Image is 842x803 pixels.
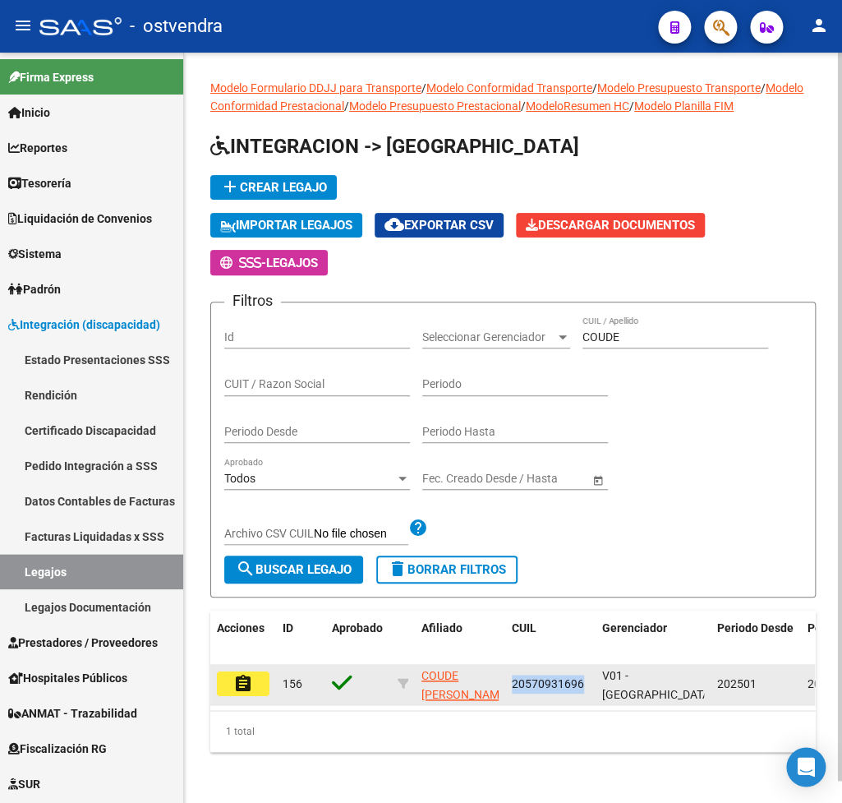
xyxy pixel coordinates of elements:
[809,16,829,35] mat-icon: person
[596,611,711,665] datatable-header-cell: Gerenciador
[408,518,428,538] mat-icon: help
[8,740,107,758] span: Fiscalización RG
[415,611,505,665] datatable-header-cell: Afiliado
[220,218,352,233] span: IMPORTAR LEGAJOS
[786,747,826,787] div: Open Intercom Messenger
[210,175,337,200] button: Crear Legajo
[526,99,629,113] a: ModeloResumen HC
[526,218,695,233] span: Descargar Documentos
[602,669,713,701] span: V01 - [GEOGRAPHIC_DATA]
[422,330,555,344] span: Seleccionar Gerenciador
[8,174,71,192] span: Tesorería
[8,68,94,86] span: Firma Express
[210,250,328,275] button: -Legajos
[233,674,253,694] mat-icon: assignment
[325,611,391,665] datatable-header-cell: Aprobado
[217,621,265,635] span: Acciones
[236,559,255,579] mat-icon: search
[634,99,734,113] a: Modelo Planilla FIM
[220,177,240,196] mat-icon: add
[375,213,504,238] button: Exportar CSV
[717,621,794,635] span: Periodo Desde
[220,180,327,195] span: Crear Legajo
[505,611,596,665] datatable-header-cell: CUIL
[220,256,266,270] span: -
[210,79,816,752] div: / / / / / /
[602,621,667,635] span: Gerenciador
[384,215,404,234] mat-icon: cloud_download
[8,634,158,652] span: Prestadores / Proveedores
[597,81,761,95] a: Modelo Presupuesto Transporte
[8,775,40,793] span: SUR
[266,256,318,270] span: Legajos
[236,562,352,577] span: Buscar Legajo
[512,621,536,635] span: CUIL
[421,669,509,701] span: COUDE [PERSON_NAME]
[388,559,407,579] mat-icon: delete
[210,611,276,665] datatable-header-cell: Acciones
[8,104,50,122] span: Inicio
[210,711,816,752] div: 1 total
[224,527,314,540] span: Archivo CSV CUIL
[426,81,592,95] a: Modelo Conformidad Transporte
[210,81,421,95] a: Modelo Formulario DDJJ para Transporte
[8,280,61,298] span: Padrón
[210,213,362,238] button: IMPORTAR LEGAJOS
[512,677,584,690] span: 20570931696
[224,556,363,584] button: Buscar Legajo
[388,562,506,577] span: Borrar Filtros
[13,16,33,35] mat-icon: menu
[283,621,293,635] span: ID
[496,472,577,486] input: Fecha fin
[224,289,281,312] h3: Filtros
[421,621,462,635] span: Afiliado
[349,99,521,113] a: Modelo Presupuesto Prestacional
[8,704,137,722] span: ANMAT - Trazabilidad
[332,621,383,635] span: Aprobado
[210,135,579,158] span: INTEGRACION -> [GEOGRAPHIC_DATA]
[276,611,325,665] datatable-header-cell: ID
[589,471,606,488] button: Open calendar
[376,556,518,584] button: Borrar Filtros
[283,677,302,690] span: 156
[717,677,757,690] span: 202501
[8,669,127,687] span: Hospitales Públicos
[8,245,62,263] span: Sistema
[130,8,223,44] span: - ostvendra
[8,210,152,228] span: Liquidación de Convenios
[224,472,255,485] span: Todos
[516,213,705,238] button: Descargar Documentos
[384,218,494,233] span: Exportar CSV
[314,527,408,542] input: Archivo CSV CUIL
[8,139,67,157] span: Reportes
[8,316,160,334] span: Integración (discapacidad)
[711,611,801,665] datatable-header-cell: Periodo Desde
[422,472,482,486] input: Fecha inicio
